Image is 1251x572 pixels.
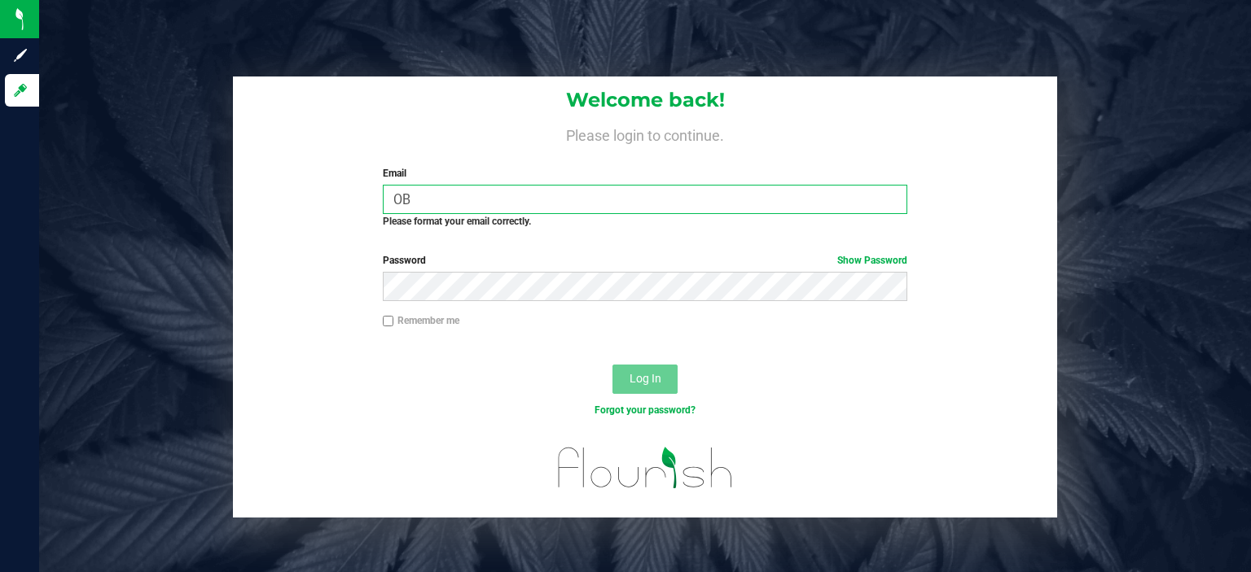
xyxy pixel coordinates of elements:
span: Log In [630,372,661,385]
h4: Please login to continue. [233,124,1057,143]
strong: Please format your email correctly. [383,216,531,227]
label: Email [383,166,908,181]
input: Remember me [383,316,394,327]
inline-svg: Log in [12,82,29,98]
inline-svg: Sign up [12,47,29,63]
button: Log In [612,365,678,394]
img: flourish_logo.svg [542,434,748,500]
span: Password [383,255,426,266]
a: Forgot your password? [595,404,696,416]
h1: Welcome back! [233,90,1057,111]
label: Remember me [383,313,459,328]
a: Show Password [837,255,907,266]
